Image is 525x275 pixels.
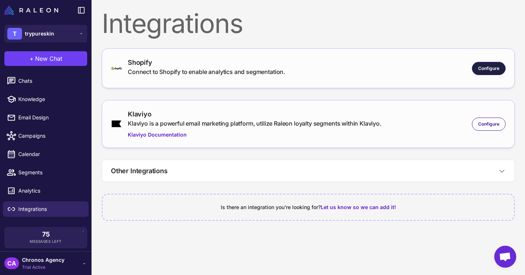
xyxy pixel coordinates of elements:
[22,256,64,264] span: Chronos Agency
[18,168,83,176] span: Segments
[111,67,122,70] img: shopify-logo-primary-logo-456baa801ee66a0a435671082365958316831c9960c480451dd0330bcdae304f.svg
[3,110,89,125] a: Email Design
[478,121,499,127] span: Configure
[321,204,396,210] span: Let us know so we can add it!
[30,239,62,244] span: Messages Left
[3,183,89,198] a: Analytics
[7,28,22,40] div: T
[18,187,83,195] span: Analytics
[111,203,505,211] div: Is there an integration you're looking for?
[102,160,514,182] button: Other Integrations
[4,257,19,269] div: CA
[102,10,515,37] div: Integrations
[18,114,83,122] span: Email Design
[3,92,89,107] a: Knowledge
[18,77,83,85] span: Chats
[128,131,381,139] a: Klaviyo Documentation
[35,54,62,63] span: New Chat
[3,165,89,180] a: Segments
[30,54,34,63] span: +
[25,30,54,38] span: trypureskin
[3,146,89,162] a: Calendar
[128,57,285,67] div: Shopify
[22,264,64,271] span: Trial Active
[128,109,381,119] div: Klaviyo
[18,205,83,213] span: Integrations
[4,25,87,42] button: Ttrypureskin
[128,67,285,76] div: Connect to Shopify to enable analytics and segmentation.
[18,150,83,158] span: Calendar
[42,231,50,238] span: 75
[3,128,89,144] a: Campaigns
[4,6,61,15] a: Raleon Logo
[4,6,58,15] img: Raleon Logo
[3,201,89,217] a: Integrations
[478,65,499,72] span: Configure
[18,132,83,140] span: Campaigns
[111,166,168,176] h3: Other Integrations
[494,246,516,268] a: Open chat
[18,95,83,103] span: Knowledge
[4,51,87,66] button: +New Chat
[128,119,381,128] div: Klaviyo is a powerful email marketing platform, utilize Raleon loyalty segments within Klaviyo.
[111,120,122,128] img: klaviyo.png
[3,73,89,89] a: Chats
